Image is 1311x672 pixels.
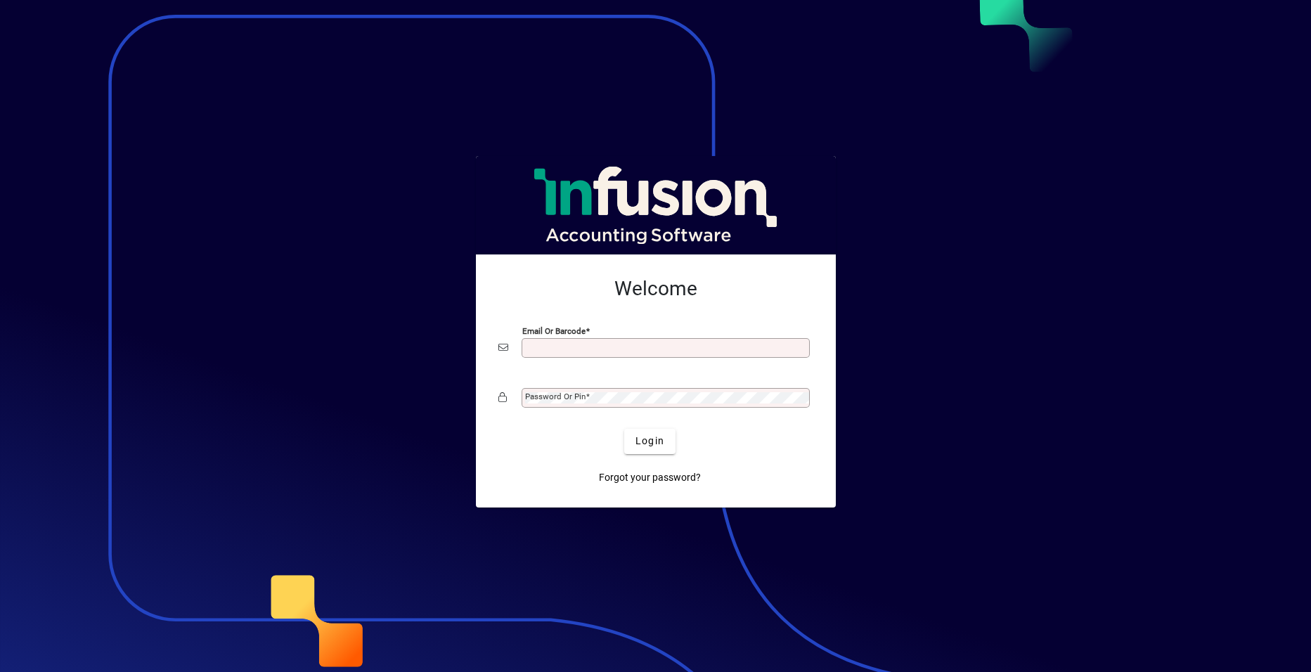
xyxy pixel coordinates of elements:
[498,277,813,301] h2: Welcome
[593,465,706,491] a: Forgot your password?
[599,470,701,485] span: Forgot your password?
[635,434,664,448] span: Login
[522,325,586,335] mat-label: Email or Barcode
[624,429,676,454] button: Login
[525,392,586,401] mat-label: Password or Pin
